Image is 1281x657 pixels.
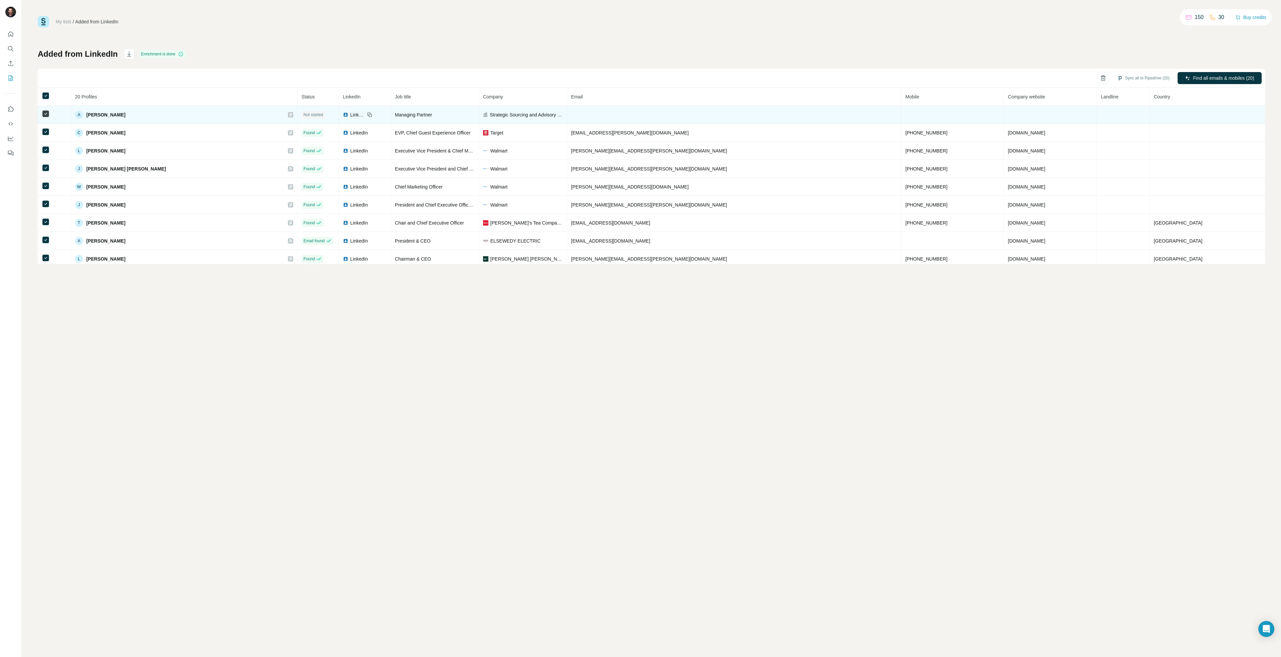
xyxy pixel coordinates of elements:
span: ELSEWEDY ELECTRIC [490,238,541,244]
span: Found [304,184,315,190]
button: My lists [5,72,16,84]
button: Enrich CSV [5,57,16,69]
span: Mobile [905,94,919,99]
img: company-logo [483,150,488,151]
button: Dashboard [5,132,16,144]
span: [DOMAIN_NAME] [1008,148,1045,153]
p: 30 [1218,13,1224,21]
span: LinkedIn [350,147,368,154]
span: [EMAIL_ADDRESS][DOMAIN_NAME] [571,220,650,226]
span: [PERSON_NAME] [86,202,125,208]
div: Added from LinkedIn [75,18,118,25]
span: Job title [395,94,411,99]
span: [DOMAIN_NAME] [1008,238,1045,244]
img: LinkedIn logo [343,148,348,153]
span: Company website [1008,94,1045,99]
div: Open Intercom Messenger [1258,621,1274,637]
span: [PHONE_NUMBER] [905,184,947,190]
span: [PHONE_NUMBER] [905,220,947,226]
span: Company [483,94,503,99]
span: Status [302,94,315,99]
button: Buy credits [1235,13,1266,22]
span: [PERSON_NAME] [86,147,125,154]
div: Enrichment is done [139,50,185,58]
span: [DOMAIN_NAME] [1008,130,1045,135]
img: LinkedIn logo [343,184,348,190]
span: [PERSON_NAME]'s Tea Company, Inc. [490,220,563,226]
span: [PERSON_NAME] [86,184,125,190]
span: [GEOGRAPHIC_DATA] [1154,238,1203,244]
button: Use Surfe API [5,118,16,130]
span: Walmart [490,166,508,172]
span: [DOMAIN_NAME] [1008,166,1045,172]
span: Found [304,148,315,154]
img: LinkedIn logo [343,130,348,135]
span: Executive Vice President & Chief Merchandising Officer [395,148,510,153]
div: W [75,183,83,191]
span: President & CEO [395,238,431,244]
button: Feedback [5,147,16,159]
span: [PERSON_NAME] [86,238,125,244]
span: [PERSON_NAME] [86,111,125,118]
span: [PERSON_NAME][EMAIL_ADDRESS][PERSON_NAME][DOMAIN_NAME] [571,166,727,172]
span: [GEOGRAPHIC_DATA] [1154,256,1203,262]
img: LinkedIn logo [343,202,348,208]
span: Target [490,129,503,136]
span: Found [304,220,315,226]
div: J [75,201,83,209]
span: [PERSON_NAME] [86,220,125,226]
span: Email found [304,238,325,244]
img: LinkedIn logo [343,220,348,226]
span: Found [304,256,315,262]
img: company-logo [483,256,488,262]
span: [GEOGRAPHIC_DATA] [1154,220,1203,226]
span: [EMAIL_ADDRESS][PERSON_NAME][DOMAIN_NAME] [571,130,689,135]
span: LinkedIn [350,184,368,190]
span: Find all emails & mobiles (20) [1193,75,1254,81]
img: LinkedIn logo [343,256,348,262]
img: company-logo [483,186,488,188]
span: LinkedIn [350,256,368,262]
h1: Added from LinkedIn [38,49,118,59]
span: LinkedIn [350,220,368,226]
button: Quick start [5,28,16,40]
span: LinkedIn [350,238,368,244]
span: LinkedIn [350,111,365,118]
img: company-logo [483,238,488,244]
li: / [73,18,74,25]
div: C [75,129,83,137]
button: Use Surfe on LinkedIn [5,103,16,115]
span: Found [304,130,315,136]
span: LinkedIn [343,94,361,99]
span: [PERSON_NAME] [PERSON_NAME] [490,256,563,262]
span: Chair and Chief Executive Officer [395,220,464,226]
span: Walmart [490,202,508,208]
span: [PHONE_NUMBER] [905,130,947,135]
img: company-logo [483,168,488,170]
span: President and Chief Executive Officer, Walmart U.S. [395,202,502,208]
span: [PERSON_NAME] [PERSON_NAME] [86,166,166,172]
span: [PHONE_NUMBER] [905,202,947,208]
img: LinkedIn logo [343,112,348,117]
a: My lists [56,19,71,24]
span: Walmart [490,184,508,190]
img: Avatar [5,7,16,17]
span: Executive Vice President and Chief Financial Officer [395,166,503,172]
span: [DOMAIN_NAME] [1008,220,1045,226]
div: L [75,255,83,263]
span: Landline [1101,94,1119,99]
span: [PERSON_NAME][EMAIL_ADDRESS][PERSON_NAME][DOMAIN_NAME] [571,256,727,262]
span: [DOMAIN_NAME] [1008,256,1045,262]
img: company-logo [483,204,488,206]
span: LinkedIn [350,166,368,172]
span: Walmart [490,147,508,154]
span: Chairman & CEO [395,256,431,262]
span: 20 Profiles [75,94,97,99]
span: [PHONE_NUMBER] [905,256,947,262]
img: company-logo [483,130,488,135]
span: [PERSON_NAME][EMAIL_ADDRESS][PERSON_NAME][DOMAIN_NAME] [571,202,727,208]
span: [PERSON_NAME][EMAIL_ADDRESS][DOMAIN_NAME] [571,184,689,190]
button: Search [5,43,16,55]
span: LinkedIn [350,129,368,136]
span: [PHONE_NUMBER] [905,148,947,153]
